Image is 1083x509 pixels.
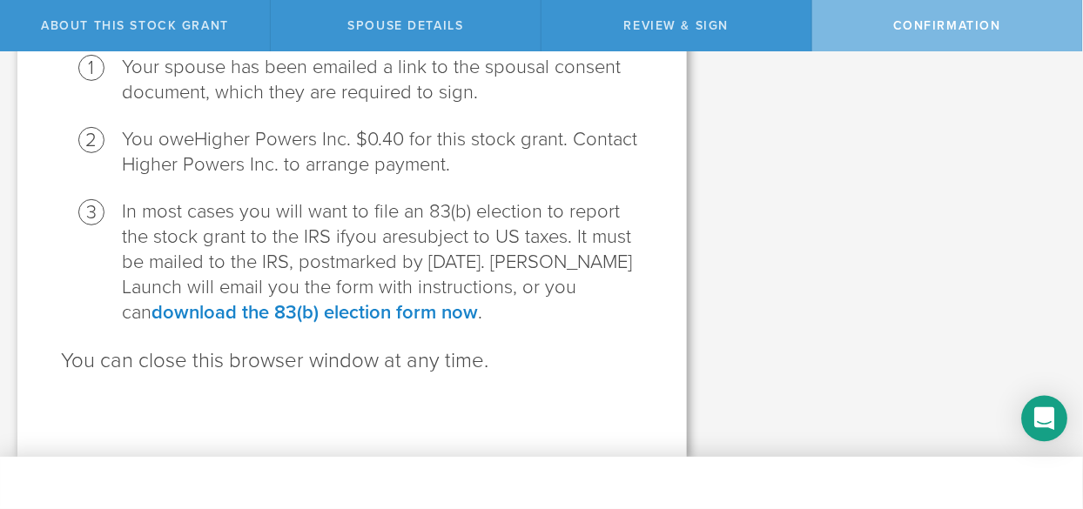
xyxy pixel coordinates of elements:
[122,127,643,177] li: Higher Powers Inc. $0.40 for this stock grant. Contact Higher Powers Inc. to arrange payment.
[1022,396,1068,442] div: Open Intercom Messenger
[41,18,229,33] span: About this stock grant
[893,18,1001,33] span: Confirmation
[122,128,194,151] span: You owe
[347,18,463,33] span: Spouse Details
[122,199,643,325] li: In most cases you will want to file an 83(b) election to report the stock grant to the IRS if sub...
[122,55,643,105] li: Your spouse has been emailed a link to the spousal consent document, which they are required to s...
[151,301,478,324] a: download the 83(b) election form now
[346,225,408,248] span: you are
[624,18,730,33] span: Review & Sign
[61,347,643,375] p: You can close this browser window at any time.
